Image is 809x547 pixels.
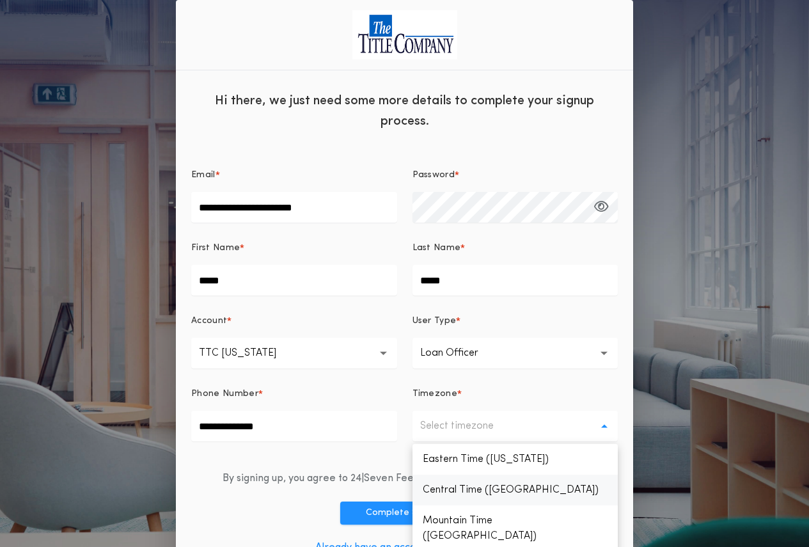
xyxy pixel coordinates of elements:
p: Email [191,169,216,182]
button: TTC [US_STATE] [191,338,397,369]
img: logo [352,10,457,59]
button: Loan Officer [412,338,618,369]
input: Phone Number* [191,411,397,441]
input: Password* [412,192,618,223]
p: Last Name [412,242,461,255]
input: First Name* [191,265,397,296]
p: Password [412,169,455,182]
p: Phone Number [191,388,258,400]
p: Central Time ([GEOGRAPHIC_DATA]) [412,475,618,505]
button: Select timezone [412,411,618,441]
input: Last Name* [412,265,618,296]
p: Account [191,315,227,328]
p: Loan Officer [420,345,499,361]
p: TTC [US_STATE] [199,345,297,361]
button: Password* [594,192,609,223]
p: First Name [191,242,240,255]
button: Complete Sign Up [340,502,469,525]
input: Email* [191,192,397,223]
p: Eastern Time ([US_STATE]) [412,444,618,475]
p: Timezone [412,388,458,400]
div: Hi there, we just need some more details to complete your signup process. [176,81,633,138]
p: Select timezone [420,418,514,434]
p: User Type [412,315,457,328]
div: By signing up, you agree to 24|Seven Fees and [223,471,587,486]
